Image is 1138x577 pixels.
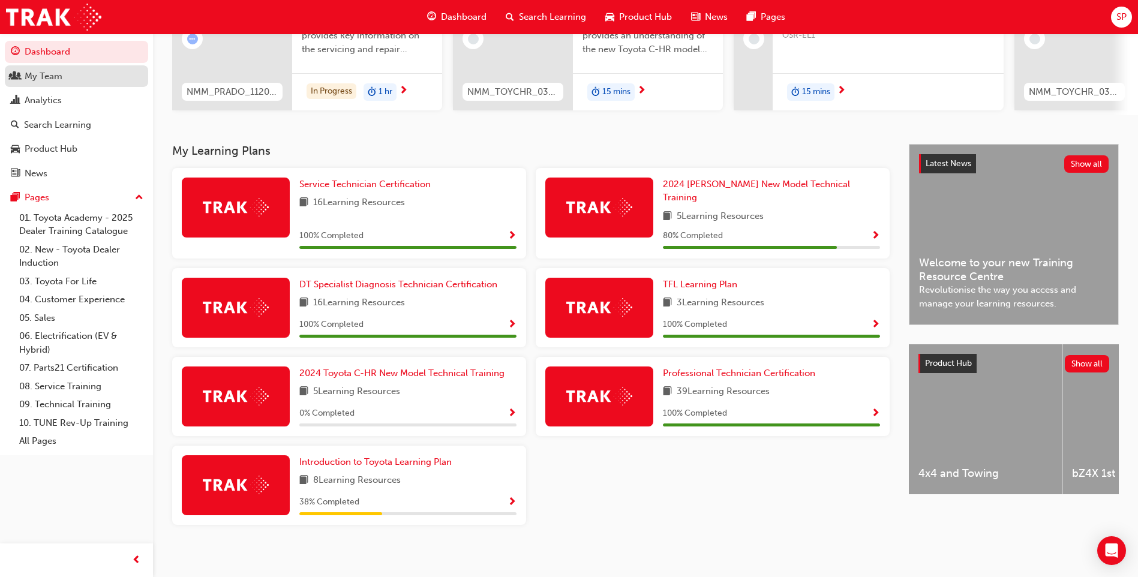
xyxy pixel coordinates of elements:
div: News [25,167,47,181]
span: Show Progress [508,231,517,242]
img: Trak [566,298,632,317]
span: search-icon [11,120,19,131]
button: Show all [1064,155,1109,173]
span: DT Specialist Diagnosis Technician Certification [299,279,497,290]
img: Trak [566,387,632,405]
span: 0 % Completed [299,407,355,420]
span: Search Learning [519,10,586,24]
span: book-icon [663,209,672,224]
a: 03. Toyota For Life [14,272,148,291]
h3: My Learning Plans [172,144,890,158]
span: book-icon [299,384,308,399]
span: 1 hr [379,85,392,99]
span: Show Progress [508,408,517,419]
span: 2024 Toyota C-HR New Model Technical Training [299,368,505,378]
button: Show Progress [508,317,517,332]
div: Product Hub [25,142,77,156]
div: Pages [25,191,49,205]
span: car-icon [605,10,614,25]
span: Service Technician Certification [299,179,431,190]
img: Trak [6,4,101,31]
span: 3 Learning Resources [677,296,764,311]
span: 15 mins [802,85,830,99]
span: 39 Learning Resources [677,384,770,399]
a: 2024 Toyota C-HR New Model Technical Training [299,366,509,380]
a: 07. Parts21 Certification [14,359,148,377]
button: Show Progress [508,495,517,510]
a: DT Specialist Diagnosis Technician Certification [299,278,502,291]
span: pages-icon [11,193,20,203]
span: Revolutionise the way you access and manage your learning resources. [919,283,1109,310]
span: book-icon [299,196,308,211]
a: Latest NewsShow all [919,154,1109,173]
span: Show Progress [871,408,880,419]
span: next-icon [399,86,408,97]
span: This eLearning module provides an understanding of the new Toyota C-HR model line-up and their Ka... [582,16,713,56]
button: Pages [5,187,148,209]
a: 01. Toyota Academy - 2025 Dealer Training Catalogue [14,209,148,241]
a: Dashboard [5,41,148,63]
span: Professional Technician Certification [663,368,815,378]
span: 8 Learning Resources [313,473,401,488]
span: duration-icon [591,85,600,100]
span: 100 % Completed [299,229,364,243]
button: Show Progress [871,229,880,244]
span: chart-icon [11,95,20,106]
span: book-icon [663,296,672,311]
a: news-iconNews [681,5,737,29]
span: This eLearning Module provides key information on the servicing and repair requirements associate... [302,16,433,56]
span: 100 % Completed [663,318,727,332]
span: book-icon [299,296,308,311]
a: My Team [5,65,148,88]
span: learningRecordVerb_NONE-icon [1029,34,1040,44]
a: 08. Service Training [14,377,148,396]
span: Introduction to Toyota Learning Plan [299,456,452,467]
a: search-iconSearch Learning [496,5,596,29]
span: Product Hub [619,10,672,24]
div: Open Intercom Messenger [1097,536,1126,565]
span: duration-icon [368,85,376,100]
button: Show all [1065,355,1110,372]
span: 100 % Completed [299,318,364,332]
span: News [705,10,728,24]
div: Search Learning [24,118,91,132]
span: news-icon [691,10,700,25]
span: 5 Learning Resources [677,209,764,224]
span: news-icon [11,169,20,179]
span: up-icon [135,190,143,206]
button: Show Progress [871,406,880,421]
img: Trak [566,198,632,217]
span: Show Progress [508,497,517,508]
span: Latest News [926,158,971,169]
button: Show Progress [871,317,880,332]
span: Show Progress [508,320,517,330]
a: guage-iconDashboard [418,5,496,29]
button: DashboardMy TeamAnalyticsSearch LearningProduct HubNews [5,38,148,187]
span: book-icon [299,473,308,488]
span: NMM_TOYCHR_032024_MODULE_2 [1029,85,1120,99]
span: TFL Learning Plan [663,279,737,290]
span: guage-icon [427,10,436,25]
span: 38 % Completed [299,495,359,509]
a: 05. Sales [14,309,148,327]
a: Professional Technician Certification [663,366,820,380]
img: Trak [203,198,269,217]
button: Show Progress [508,406,517,421]
img: Trak [203,476,269,494]
span: 80 % Completed [663,229,723,243]
span: people-icon [11,71,20,82]
div: In Progress [307,83,356,100]
span: next-icon [837,86,846,97]
a: 04. Customer Experience [14,290,148,309]
span: 5 Learning Resources [313,384,400,399]
span: 2024 [PERSON_NAME] New Model Technical Training [663,179,850,203]
span: next-icon [637,86,646,97]
span: Product Hub [925,358,972,368]
span: learningRecordVerb_NONE-icon [468,34,479,44]
span: duration-icon [791,85,800,100]
a: Product HubShow all [918,354,1109,373]
span: Show Progress [871,231,880,242]
span: Show Progress [871,320,880,330]
span: 100 % Completed [663,407,727,420]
